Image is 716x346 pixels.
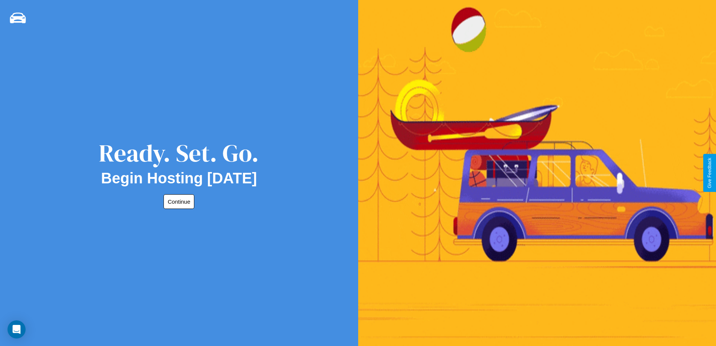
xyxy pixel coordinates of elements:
h2: Begin Hosting [DATE] [101,170,257,187]
div: Give Feedback [707,158,712,188]
div: Ready. Set. Go. [99,136,259,170]
div: Open Intercom Messenger [8,320,26,338]
button: Continue [163,194,194,209]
